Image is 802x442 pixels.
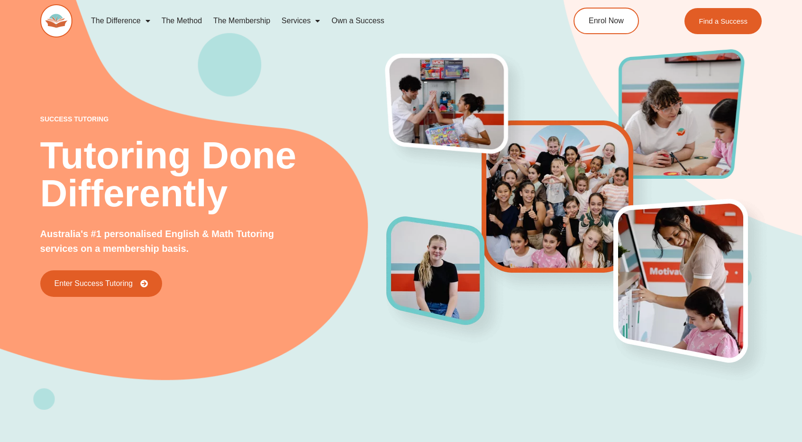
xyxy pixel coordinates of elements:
a: Enrol Now [574,8,639,34]
p: success tutoring [40,116,387,122]
span: Enrol Now [589,17,624,25]
a: The Difference [85,10,156,32]
span: Find a Success [699,18,748,25]
a: The Method [156,10,208,32]
a: Enter Success Tutoring [40,270,162,297]
nav: Menu [85,10,532,32]
a: The Membership [208,10,276,32]
h2: Tutoring Done Differently [40,137,387,212]
a: Find a Success [685,8,762,34]
a: Services [276,10,326,32]
a: Own a Success [326,10,390,32]
span: Enter Success Tutoring [55,280,133,287]
p: Australia's #1 personalised English & Math Tutoring services on a membership basis. [40,227,293,256]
